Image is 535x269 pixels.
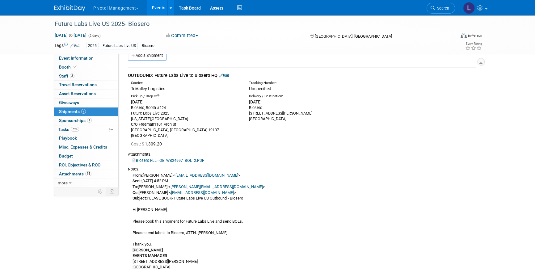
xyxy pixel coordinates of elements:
b: Sent: [133,179,141,183]
div: Attachments: [128,152,476,157]
span: Misc. Expenses & Credits [59,145,107,149]
a: Giveaways [54,99,118,107]
b: Subject: [133,196,147,200]
span: 1,309.20 [131,141,164,146]
div: Courier: [131,81,240,86]
a: ROI, Objectives & ROO [54,161,118,170]
span: Budget [59,153,73,158]
div: Biosero [140,43,156,49]
a: Search [427,3,455,14]
a: Sponsorships1 [54,116,118,125]
a: Staff3 [54,72,118,81]
img: Format-Inperson.png [461,33,467,38]
div: Delivery / Destination: [249,94,358,99]
span: Tasks [58,127,79,132]
span: Playbook [59,136,77,141]
a: Add a Shipment [128,51,166,61]
span: [DATE] [DATE] [54,32,87,38]
button: Committed [164,32,200,39]
a: [EMAIL_ADDRESS][DOMAIN_NAME] [175,173,238,178]
a: Biosero FLL - OE_WB24997_BOL_2.PDF [133,158,204,163]
a: Booth [54,63,118,72]
span: Search [435,6,449,11]
span: 14 [85,171,91,176]
a: Attachments14 [54,170,118,179]
a: Misc. Expenses & Credits [54,143,118,152]
div: TriValley Logistics [131,86,240,92]
div: Biosero [STREET_ADDRESS][PERSON_NAME] [GEOGRAPHIC_DATA] [249,105,358,122]
div: Event Format [419,32,482,41]
div: Notes: [128,166,476,172]
b: Cc: [133,190,138,195]
a: Tasks75% [54,125,118,134]
span: Giveaways [59,100,79,105]
img: ExhibitDay [54,5,85,11]
div: 2025 [86,43,99,49]
div: Pick-up / Drop-Off: [131,94,240,99]
span: more [58,180,68,185]
span: Travel Reservations [59,82,97,87]
div: Future Labs Live US 2025- Biosero [53,19,446,30]
div: Biosero, Booth #224 Future Labs Live 2025 [US_STATE][GEOGRAPHIC_DATA] C/O Freeman1101 Arch St [GE... [131,105,240,138]
span: Sponsorships [59,118,92,123]
i: Booth reservation complete [74,65,77,69]
span: to [68,33,74,38]
b: [PERSON_NAME] [133,248,163,252]
a: Travel Reservations [54,81,118,89]
span: [GEOGRAPHIC_DATA], [GEOGRAPHIC_DATA] [314,34,392,39]
a: Edit [219,73,229,78]
span: 3 [70,74,74,78]
div: In-Person [468,33,482,38]
span: Booth [59,65,78,69]
span: Unspecified [249,86,271,91]
td: Personalize Event Tab Strip [95,187,106,195]
span: Attachments [59,171,91,176]
span: Shipments [59,109,86,114]
a: Budget [54,152,118,161]
span: Event Information [59,56,94,61]
b: EVENTS MANAGER [133,253,167,258]
span: 2 [81,109,86,114]
div: Tracking Number: [249,81,387,86]
b: From: [133,173,143,178]
a: Shipments2 [54,107,118,116]
a: [EMAIL_ADDRESS][DOMAIN_NAME] [171,190,234,195]
a: Edit [70,44,81,48]
a: Asset Reservations [54,90,118,98]
b: To: [133,184,138,189]
span: Staff [59,74,74,78]
span: 75% [71,127,79,132]
a: Event Information [54,54,118,63]
a: Playbook [54,134,118,143]
a: more [54,179,118,187]
div: [DATE] [249,99,358,105]
span: Cost: $ [131,141,145,146]
td: Tags [54,42,81,49]
div: [DATE] [131,99,240,105]
span: (2 days) [88,34,101,38]
div: Event Rating [465,42,482,45]
img: Leslie Pelton [463,2,475,14]
div: Future Labs Live US [101,43,138,49]
span: ROI, Objectives & ROO [59,162,100,167]
a: [PERSON_NAME][EMAIL_ADDRESS][DOMAIN_NAME] [171,184,263,189]
span: 1 [87,118,92,123]
td: Toggle Event Tabs [106,187,119,195]
div: OUTBOUND: Future Labs Live to Biosero HQ [128,72,476,79]
span: Asset Reservations [59,91,96,96]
